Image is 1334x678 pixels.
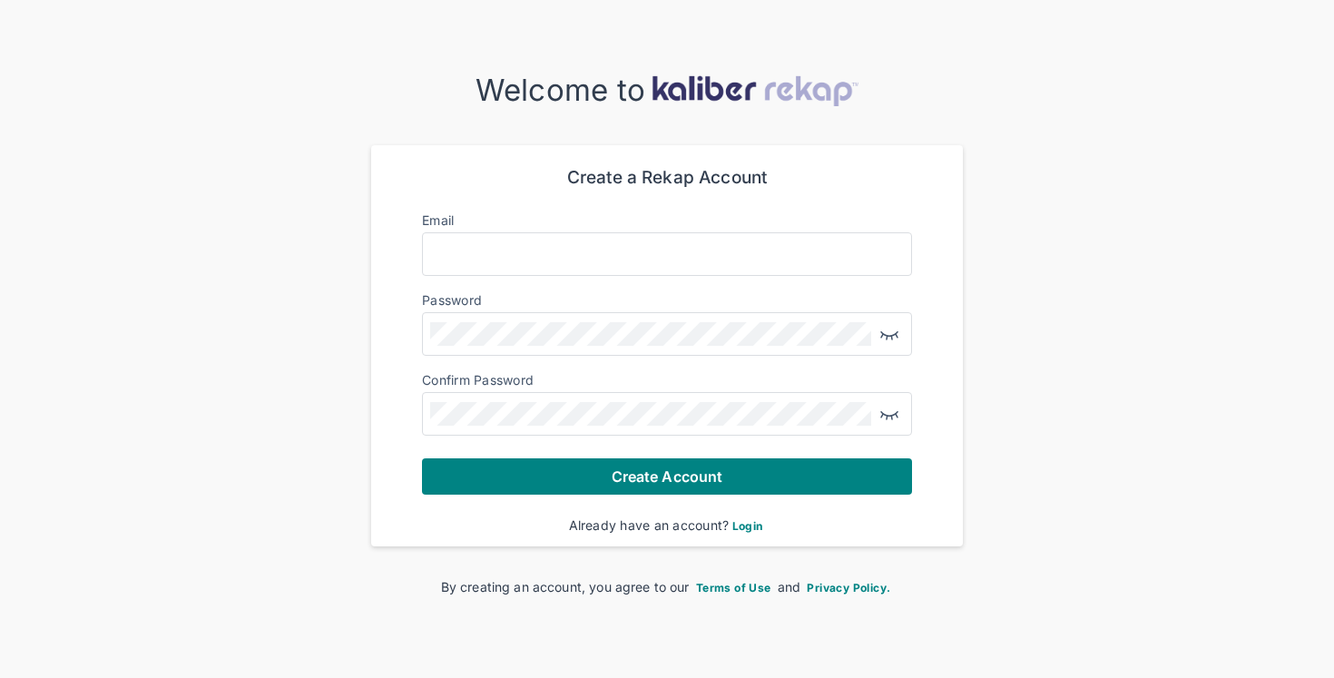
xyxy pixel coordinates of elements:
span: Terms of Use [696,581,771,594]
img: eye-closed.fa43b6e4.svg [878,323,900,345]
a: Login [730,517,766,533]
a: Privacy Policy. [804,579,893,594]
span: Login [732,519,763,533]
label: Email [422,212,454,228]
button: Create Account [422,458,912,495]
div: Create a Rekap Account [422,167,912,189]
label: Confirm Password [422,372,534,388]
span: Create Account [612,467,722,486]
img: eye-closed.fa43b6e4.svg [878,403,900,425]
a: Terms of Use [693,579,774,594]
span: Privacy Policy. [807,581,890,594]
label: Password [422,292,482,308]
div: Already have an account? [422,516,912,535]
div: By creating an account, you agree to our and [400,577,934,596]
